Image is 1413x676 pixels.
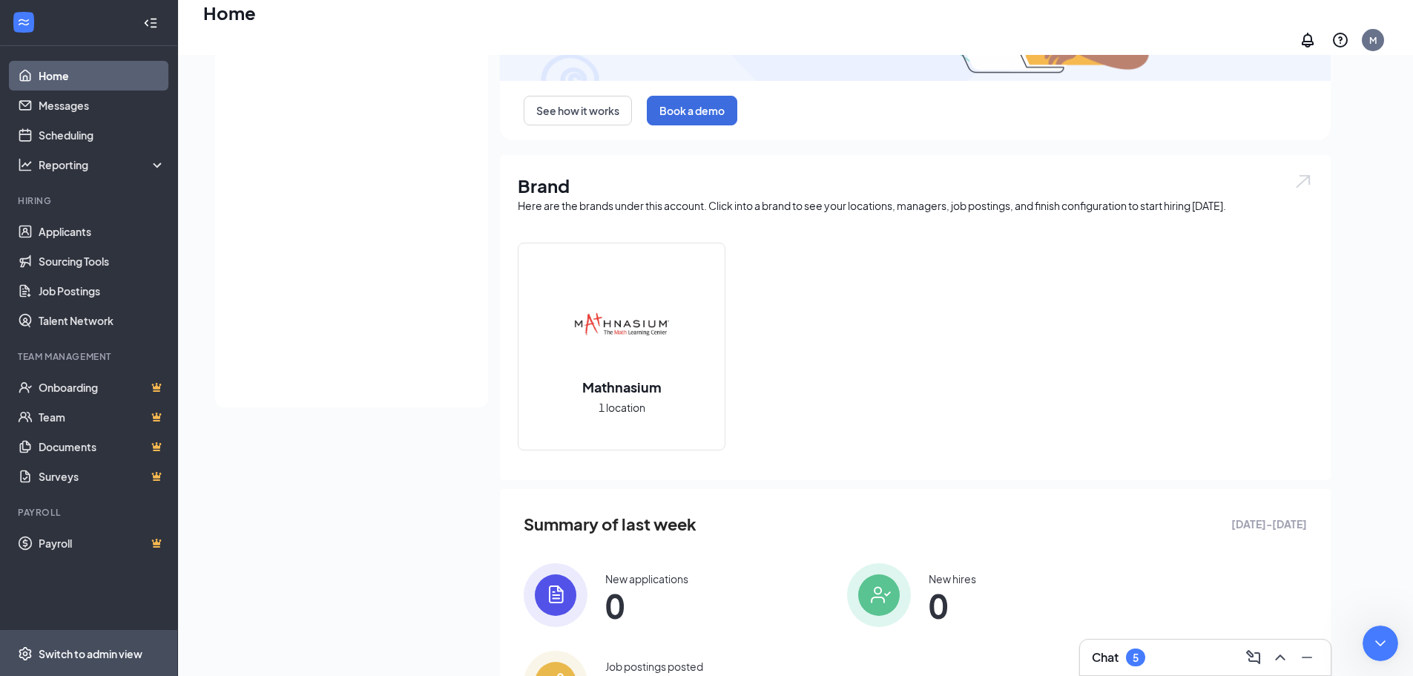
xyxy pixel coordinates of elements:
[929,592,976,619] span: 0
[39,120,165,150] a: Scheduling
[847,563,911,627] img: icon
[605,592,688,619] span: 0
[1294,173,1313,190] img: open.6027fd2a22e1237b5b06.svg
[1331,31,1349,49] svg: QuestionInfo
[605,571,688,586] div: New applications
[574,277,669,372] img: Mathnasium
[1242,646,1265,669] button: ComposeMessage
[1298,649,1316,666] svg: Minimize
[1369,34,1377,47] div: M
[39,91,165,120] a: Messages
[518,173,1313,198] h1: Brand
[1245,649,1262,666] svg: ComposeMessage
[524,96,632,125] button: See how it works
[18,646,33,661] svg: Settings
[1133,652,1139,664] div: 5
[1363,626,1398,661] iframe: Intercom live chat
[16,15,31,30] svg: WorkstreamLogo
[13,44,210,69] textarea: Message…
[47,75,59,87] button: Gif picker
[10,6,38,34] button: go back
[39,217,165,246] a: Applicants
[198,6,225,33] div: Close
[39,276,165,306] a: Job Postings
[18,157,33,172] svg: Analysis
[518,198,1313,213] div: Here are the brands under this account. Click into a brand to see your locations, managers, job p...
[18,506,162,519] div: Payroll
[170,6,198,34] button: Home
[18,194,162,207] div: Hiring
[647,96,737,125] button: Book a demo
[72,19,102,33] p: Active
[1295,646,1319,669] button: Minimize
[39,61,165,91] a: Home
[605,659,703,674] div: Job postings posted
[524,511,696,537] span: Summary of last week
[39,432,165,462] a: DocumentsCrown
[39,646,142,661] div: Switch to admin view
[143,16,158,30] svg: Collapse
[39,306,165,335] a: Talent Network
[42,8,66,32] img: Profile image for Adrian
[1299,31,1317,49] svg: Notifications
[929,571,976,586] div: New hires
[599,399,645,416] span: 1 location
[1092,649,1119,666] h3: Chat
[39,528,165,558] a: PayrollCrown
[180,69,204,93] button: Send a message…
[39,157,166,172] div: Reporting
[1231,516,1307,532] span: [DATE] - [DATE]
[23,75,35,87] button: Emoji picker
[70,75,82,87] button: Upload attachment
[18,350,162,363] div: Team Management
[39,462,165,491] a: SurveysCrown
[524,563,587,627] img: icon
[39,373,165,402] a: OnboardingCrown
[567,378,676,396] h2: Mathnasium
[72,7,168,19] h1: [PERSON_NAME]
[1271,649,1289,666] svg: ChevronUp
[1268,646,1292,669] button: ChevronUp
[39,402,165,432] a: TeamCrown
[39,246,165,276] a: Sourcing Tools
